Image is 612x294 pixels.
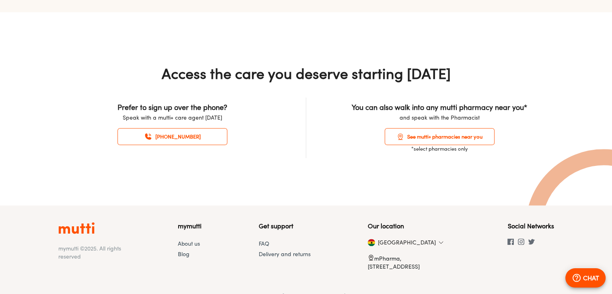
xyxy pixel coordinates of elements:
a: Facebook [507,239,518,246]
a: Blog [178,251,190,257]
img: Twitter [528,238,535,245]
img: Dropdown [439,240,443,245]
img: Instagram [518,238,524,245]
span: You can also walk into any mutti pharmacy near you* [339,102,540,112]
p: mPharma, [STREET_ADDRESS] [368,254,450,271]
span: Speak with a mutti+ care agent [DATE] [72,114,273,122]
img: Logo [58,222,95,234]
p: CHAT [583,273,599,283]
a: See mutti+ pharmacies near you [385,128,495,145]
p: mymutti © 2025 . All rights reserved [58,244,121,261]
span: Prefer to sign up over the phone? [72,102,273,112]
span: *select pharmacies only [339,145,540,153]
a: [PHONE_NUMBER] [117,128,227,145]
h5: Our location [368,222,450,231]
a: Instagram [518,239,528,246]
section: [GEOGRAPHIC_DATA] [368,238,380,246]
a: About us [178,240,200,247]
h2: Access the care you deserve starting [DATE] [58,64,554,83]
img: Location [368,254,374,261]
h5: mymutti [178,222,202,231]
a: Twitter [528,239,539,246]
h5: Get support [259,222,311,231]
a: Delivery and returns [259,251,311,257]
span: and speak with the Pharmacist [339,114,540,122]
img: Ghana [368,239,375,246]
h5: Social Networks [507,222,554,231]
button: CHAT [565,268,606,288]
a: FAQ [259,240,269,247]
img: Facebook [507,238,514,245]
